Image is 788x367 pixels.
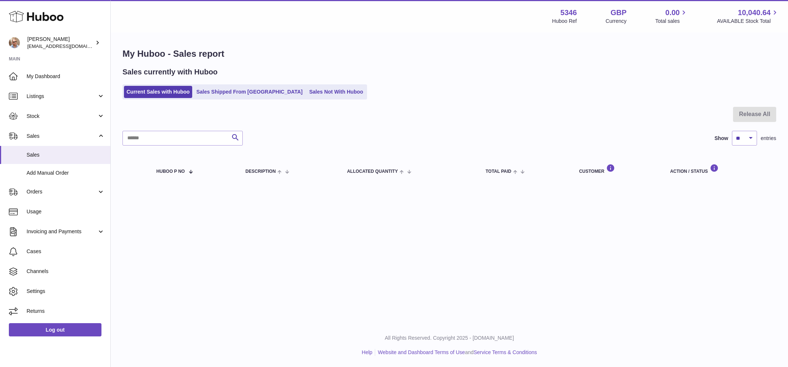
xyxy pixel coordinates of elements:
p: All Rights Reserved. Copyright 2025 - [DOMAIN_NAME] [117,335,782,342]
span: Total sales [655,18,688,25]
span: Sales [27,151,105,158]
label: Show [715,135,728,142]
img: support@radoneltd.co.uk [9,37,20,48]
span: Description [245,169,276,174]
a: 0.00 Total sales [655,8,688,25]
a: Website and Dashboard Terms of Use [378,349,465,355]
a: Sales Not With Huboo [307,86,366,98]
div: Currency [606,18,627,25]
span: AVAILABLE Stock Total [717,18,779,25]
span: Orders [27,188,97,195]
div: [PERSON_NAME] [27,36,94,50]
span: Listings [27,93,97,100]
div: Huboo Ref [552,18,577,25]
strong: 5346 [560,8,577,18]
span: Cases [27,248,105,255]
span: Stock [27,113,97,120]
span: Huboo P no [156,169,185,174]
span: Add Manual Order [27,169,105,176]
a: Sales Shipped From [GEOGRAPHIC_DATA] [194,86,305,98]
a: Service Terms & Conditions [474,349,537,355]
span: entries [761,135,776,142]
div: Customer [579,164,656,174]
a: 10,040.64 AVAILABLE Stock Total [717,8,779,25]
span: Invoicing and Payments [27,228,97,235]
div: Action / Status [670,164,769,174]
a: Log out [9,323,101,336]
strong: GBP [611,8,626,18]
span: 10,040.64 [738,8,771,18]
span: Settings [27,288,105,295]
h1: My Huboo - Sales report [122,48,776,60]
a: Help [362,349,373,355]
span: 0.00 [666,8,680,18]
span: ALLOCATED Quantity [347,169,398,174]
span: Total paid [485,169,511,174]
a: Current Sales with Huboo [124,86,192,98]
h2: Sales currently with Huboo [122,67,218,77]
span: Returns [27,308,105,315]
span: Usage [27,208,105,215]
span: Sales [27,133,97,140]
li: and [375,349,537,356]
span: My Dashboard [27,73,105,80]
span: [EMAIL_ADDRESS][DOMAIN_NAME] [27,43,108,49]
span: Channels [27,268,105,275]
